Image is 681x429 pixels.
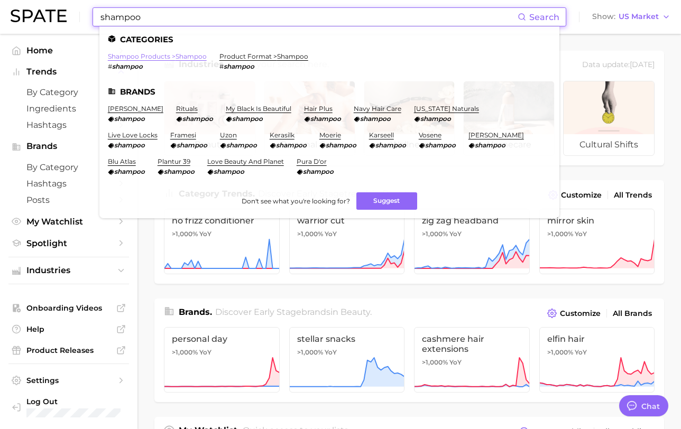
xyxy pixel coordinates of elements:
a: Home [8,42,129,59]
img: SPATE [11,10,67,22]
a: vosene [419,131,441,139]
a: All Brands [610,306,655,321]
em: shampoo [177,141,207,149]
a: [PERSON_NAME] [468,131,524,139]
span: beauty [340,307,370,317]
span: Customize [560,309,601,318]
a: live love locks [108,131,158,139]
span: Industries [26,266,111,275]
a: cashmere hair extensions>1,000% YoY [414,327,530,393]
a: uzon [220,131,237,139]
span: # [219,62,224,70]
a: Onboarding Videos [8,300,129,316]
span: Hashtags [26,179,111,189]
span: Help [26,324,111,334]
a: navy hair care [354,105,401,113]
a: Help [8,321,129,337]
button: Industries [8,263,129,278]
em: shampoo [425,141,456,149]
a: Product Releases [8,342,129,358]
a: My Watchlist [8,213,129,230]
a: Settings [8,372,129,388]
span: Home [26,45,111,55]
span: Product Releases [26,346,111,355]
a: love beauty and planet [207,157,284,165]
a: Log out. Currently logged in with e-mail rachel.bronstein@loreal.com. [8,394,129,421]
a: karseell [369,131,394,139]
span: warrior cut [297,216,397,226]
em: shampoo [276,141,307,149]
a: product format >shampoo [219,52,308,60]
input: Search here for a brand, industry, or ingredient [99,8,518,26]
span: by Category [26,162,111,172]
a: stellar snacks>1,000% YoY [289,327,405,393]
li: Brands [108,87,551,96]
span: Hashtags [26,120,111,130]
span: zig zag headband [422,216,522,226]
span: cashmere hair extensions [422,334,522,354]
span: >1,000% [422,230,448,238]
span: Ingredients [26,104,111,114]
span: >1,000% [172,348,198,356]
span: Brands . [179,307,212,317]
em: shampoo [112,62,143,70]
span: Posts [26,195,111,205]
a: zig zag headband>1,000% YoY [414,209,530,274]
div: Data update: [DATE] [582,58,655,72]
a: All Trends [611,188,655,202]
span: My Watchlist [26,217,111,227]
em: shampoo [232,115,263,123]
span: YoY [325,230,337,238]
span: mirror skin [547,216,647,226]
button: Trends [8,64,129,80]
span: YoY [449,230,462,238]
button: ShowUS Market [590,10,673,24]
span: personal day [172,334,272,344]
span: Spotlight [26,238,111,248]
span: >1,000% [422,358,448,366]
a: Posts [8,192,129,208]
span: by Category [26,87,111,97]
span: Don't see what you're looking for? [242,197,350,205]
span: Settings [26,376,111,385]
em: shampoo [310,115,341,123]
span: Brands [26,142,111,151]
a: personal day>1,000% YoY [164,327,280,393]
span: YoY [199,230,211,238]
span: Show [592,14,615,20]
span: Discover Early Stage brands in . [215,307,372,317]
em: shampoo [214,167,244,175]
span: >1,000% [297,230,323,238]
em: shampoo [182,115,213,123]
span: Customize [561,191,602,200]
a: by Category [8,84,129,100]
span: cultural shifts [564,134,654,155]
a: Spotlight [8,235,129,251]
a: no frizz conditioner>1,000% YoY [164,209,280,274]
em: shampoo [303,167,334,175]
a: my black is beautiful [226,105,291,113]
a: rituals [176,105,198,113]
a: hair plus [304,105,333,113]
a: shampoo products >shampoo [108,52,207,60]
a: elfin hair>1,000% YoY [539,327,655,393]
a: kerasilk [270,131,295,139]
span: All Brands [613,309,652,318]
a: framesi [170,131,196,139]
button: Suggest [356,192,417,210]
span: Onboarding Videos [26,303,111,313]
span: All Trends [614,191,652,200]
em: shampoo [475,141,505,149]
span: US Market [619,14,659,20]
a: plantur 39 [158,157,190,165]
a: warrior cut>1,000% YoY [289,209,405,274]
button: Customize [546,188,604,202]
a: [PERSON_NAME] [108,105,163,113]
a: moerie [319,131,341,139]
li: Categories [108,35,551,44]
em: shampoo [114,141,145,149]
span: no frizz conditioner [172,216,272,226]
a: Hashtags [8,175,129,192]
em: shampoo [360,115,391,123]
span: YoY [199,348,211,357]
